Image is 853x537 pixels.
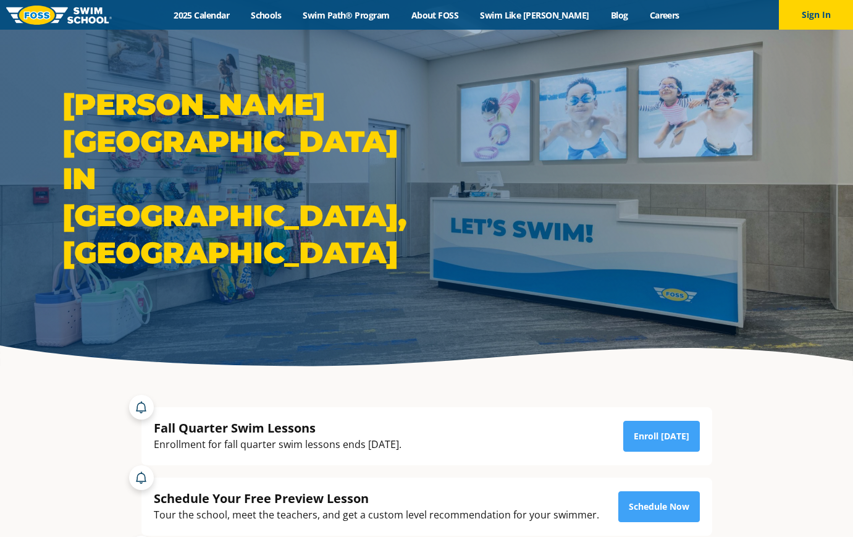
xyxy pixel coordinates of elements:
a: Schools [240,9,292,21]
div: Schedule Your Free Preview Lesson [154,490,599,507]
a: About FOSS [400,9,469,21]
a: Schedule Now [618,491,700,522]
img: FOSS Swim School Logo [6,6,112,25]
a: Swim Like [PERSON_NAME] [469,9,600,21]
a: Enroll [DATE] [623,421,700,452]
div: Tour the school, meet the teachers, and get a custom level recommendation for your swimmer. [154,507,599,523]
div: Fall Quarter Swim Lessons [154,420,401,436]
h1: [PERSON_NAME][GEOGRAPHIC_DATA] in [GEOGRAPHIC_DATA], [GEOGRAPHIC_DATA] [62,86,421,271]
a: 2025 Calendar [163,9,240,21]
a: Careers [639,9,690,21]
a: Swim Path® Program [292,9,400,21]
div: Enrollment for fall quarter swim lessons ends [DATE]. [154,436,401,453]
a: Blog [600,9,639,21]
